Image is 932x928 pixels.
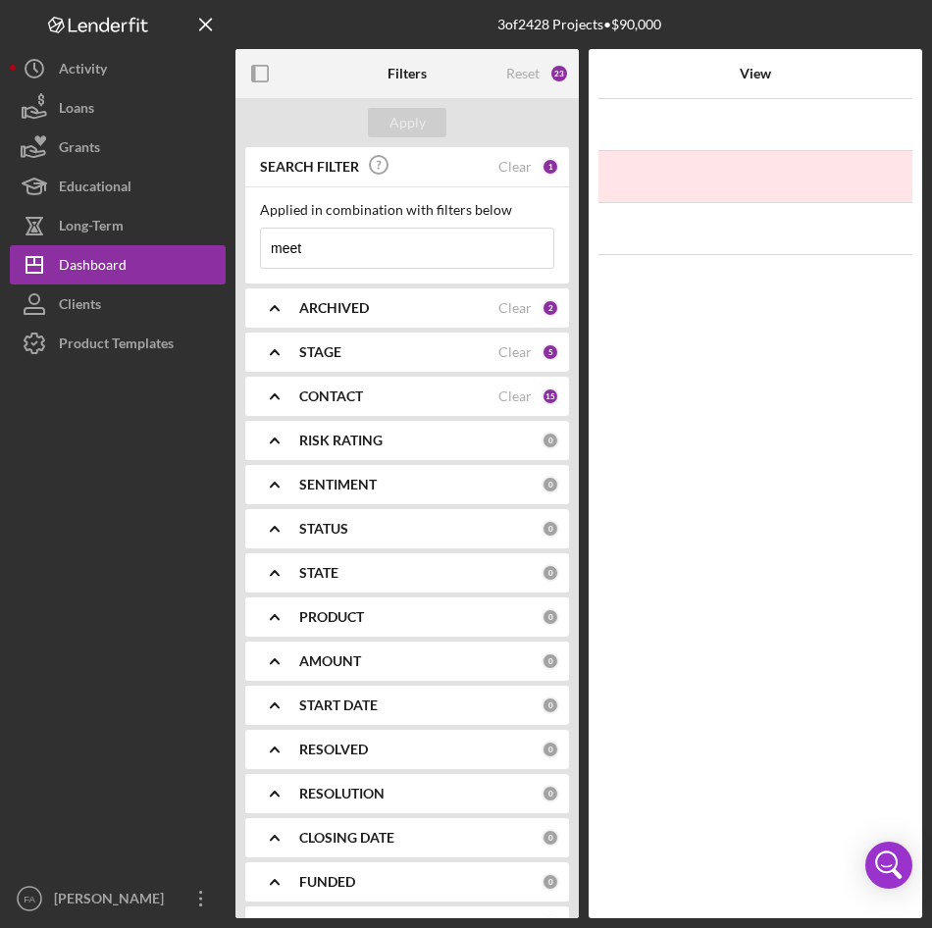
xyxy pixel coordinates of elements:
div: 0 [542,520,559,538]
div: 3 of 2428 Projects • $90,000 [497,17,661,32]
div: Loans [59,88,94,132]
div: Long-Term [59,206,124,250]
b: STAGE [299,344,341,360]
div: 0 [542,432,559,449]
div: View [621,66,890,81]
button: Loans [10,88,226,128]
button: Apply [368,108,446,137]
b: ARCHIVED [299,300,369,316]
b: RISK RATING [299,433,383,448]
button: Educational [10,167,226,206]
b: FUNDED [299,874,355,890]
div: 15 [542,387,559,405]
b: STATE [299,565,338,581]
button: FA[PERSON_NAME] [10,879,226,918]
div: Grants [59,128,100,172]
b: RESOLUTION [299,786,385,801]
b: START DATE [299,697,378,713]
b: STATUS [299,521,348,537]
div: Reset [506,66,540,81]
button: Grants [10,128,226,167]
div: 0 [542,608,559,626]
b: RESOLVED [299,742,368,757]
b: CLOSING DATE [299,830,394,846]
div: Activity [59,49,107,93]
b: SENTIMENT [299,477,377,492]
div: Clear [498,344,532,360]
b: SEARCH FILTER [260,159,359,175]
b: PRODUCT [299,609,364,625]
div: 2 [542,299,559,317]
button: Clients [10,284,226,324]
div: Clear [498,388,532,404]
div: 0 [542,564,559,582]
div: 0 [542,741,559,758]
div: Open Intercom Messenger [865,842,912,889]
div: Clients [59,284,101,329]
div: Dashboard [59,245,127,289]
div: 1 [542,158,559,176]
div: Clear [498,159,532,175]
div: 23 [549,64,569,83]
div: Clear [498,300,532,316]
div: 0 [542,829,559,847]
div: Educational [59,167,131,211]
div: Product Templates [59,324,174,368]
button: Activity [10,49,226,88]
div: 0 [542,476,559,493]
div: 0 [542,785,559,802]
div: 0 [542,696,559,714]
div: 0 [542,873,559,891]
div: 0 [542,652,559,670]
div: Applied in combination with filters below [260,202,554,218]
div: 5 [542,343,559,361]
button: Product Templates [10,324,226,363]
text: FA [24,894,35,904]
div: Apply [389,108,426,137]
b: Filters [388,66,427,81]
button: Dashboard [10,245,226,284]
div: [PERSON_NAME] [49,879,177,923]
button: Long-Term [10,206,226,245]
b: CONTACT [299,388,363,404]
b: AMOUNT [299,653,361,669]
